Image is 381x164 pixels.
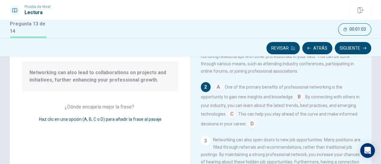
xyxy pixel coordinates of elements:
[266,42,300,54] button: Revisar
[201,82,211,92] div: 2
[302,42,332,54] button: Atrás
[25,9,51,16] h1: Lectura
[39,117,162,122] span: Haz clic en una opción (A, B, C o D) para añadir la frase al pasaje
[10,20,49,35] h1: Pregunta 13 de 14
[247,119,257,129] span: D
[25,5,51,9] span: Prueba de Nivel
[201,112,357,126] span: This can help you stay ahead of the curve and make informed decisions in your career.
[201,39,356,74] span: In [DATE] competitive job market, professional networking has become an essential tool for career...
[360,143,375,158] div: Open Intercom Messenger
[294,92,304,102] span: B
[335,42,371,54] button: Siguiente
[201,85,342,99] span: One of the primary benefits of professional networking is the opportunity to gain new insights an...
[65,104,135,110] span: ¿Dónde encajaría mejor la frase?
[214,82,223,92] span: A
[227,109,237,119] span: C
[201,136,211,146] div: 3
[29,69,171,84] span: Networking can also lead to collaborations on projects and initiatives, further enhancing your pr...
[349,27,366,32] span: 00:01:03
[201,94,360,116] span: By connecting with others in your industry, you can learn about the latest trends, best practices...
[338,23,371,36] button: 00:01:03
